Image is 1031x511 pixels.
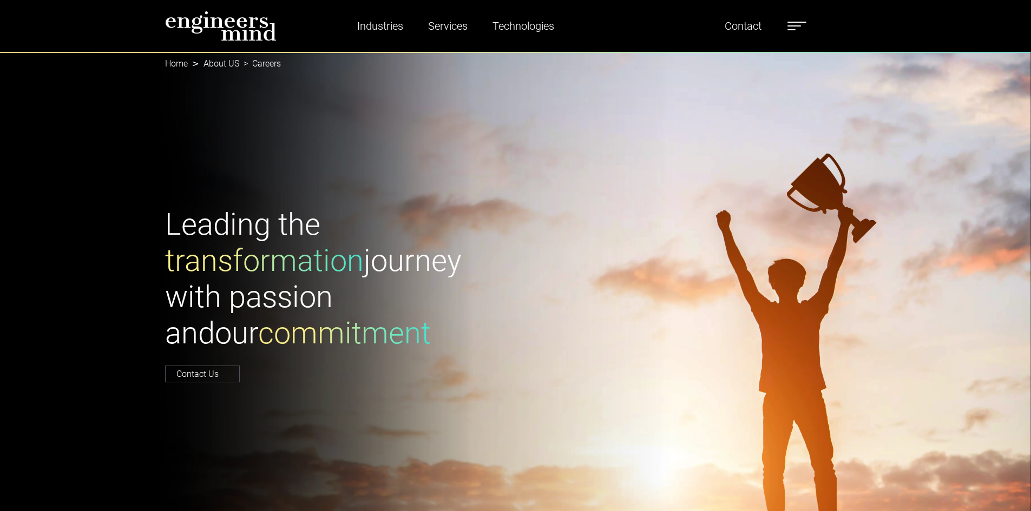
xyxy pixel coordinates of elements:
a: Contact [720,14,766,38]
a: Industries [353,14,408,38]
h1: Leading the journey with passion and our [165,207,509,352]
img: logo [165,11,277,41]
a: Services [424,14,472,38]
span: commitment [258,315,431,351]
a: About US [203,58,239,69]
a: Technologies [488,14,559,38]
li: Careers [239,57,281,70]
span: transformation [165,243,364,278]
a: Contact Us [165,366,240,382]
a: Home [165,58,188,69]
nav: breadcrumb [165,52,866,76]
